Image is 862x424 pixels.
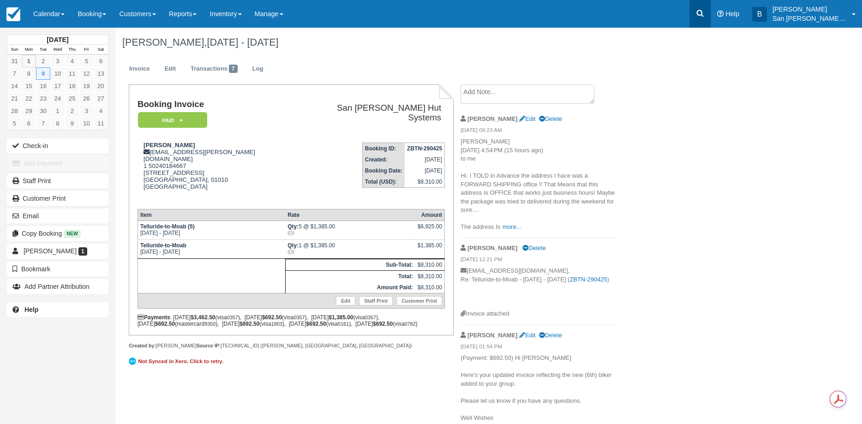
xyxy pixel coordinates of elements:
[79,67,94,80] a: 12
[65,105,79,117] a: 2
[329,314,353,321] strong: $1,385.00
[772,14,846,23] p: San [PERSON_NAME] Hut Systems
[204,321,215,327] small: 9350
[140,223,195,230] strong: Telluride-to-Moab (5)
[36,105,50,117] a: 30
[365,315,376,320] small: 0357
[569,276,607,283] a: ZBTN-290425
[418,223,442,237] div: $6,925.00
[65,117,79,130] a: 9
[359,296,393,305] a: Staff Print
[184,60,245,78] a: Transactions7
[7,244,108,258] a: [PERSON_NAME] 1
[227,315,238,320] small: 0357
[522,245,545,251] a: Delete
[94,45,108,55] th: Sat
[65,80,79,92] a: 18
[65,45,79,55] th: Thu
[138,112,204,129] a: Paid
[519,115,535,122] a: Edit
[79,45,94,55] th: Fri
[47,36,68,43] strong: [DATE]
[50,80,65,92] a: 17
[407,145,442,152] strong: ZBTN-290425
[78,247,87,256] span: 1
[50,117,65,130] a: 8
[285,221,415,239] td: 5 @ $1,385.00
[245,60,270,78] a: Log
[415,282,445,293] td: $8,310.00
[415,259,445,270] td: $8,310.00
[79,117,94,130] a: 10
[461,267,616,310] p: [EMAIL_ADDRESS][DOMAIN_NAME], Re: Telluride-to-Moab - [DATE] - [DATE] ( )
[36,92,50,105] a: 23
[6,7,20,21] img: checkfront-main-nav-mini-logo.png
[22,45,36,55] th: Mon
[539,115,562,122] a: Delete
[50,67,65,80] a: 10
[306,321,326,327] strong: $692.50
[287,223,299,230] strong: Qty
[405,176,445,188] td: $8,310.00
[22,55,36,67] a: 1
[461,310,616,318] div: Invoice attached
[7,67,22,80] a: 7
[461,343,616,353] em: [DATE] 01:54 PM
[772,5,846,14] p: [PERSON_NAME]
[285,209,415,221] th: Rate
[36,45,50,55] th: Tue
[24,247,77,255] span: [PERSON_NAME]
[287,230,413,235] em: (())
[197,343,221,348] strong: Source IP:
[79,105,94,117] a: 3
[461,256,616,266] em: [DATE] 12:21 PM
[405,321,416,327] small: 0782
[285,282,415,293] th: Amount Paid:
[229,65,238,73] span: 7
[396,296,442,305] a: Customer Print
[7,173,108,188] a: Staff Print
[22,105,36,117] a: 29
[79,92,94,105] a: 26
[138,221,285,239] td: [DATE] - [DATE]
[144,142,195,149] strong: [PERSON_NAME]
[207,36,278,48] span: [DATE] - [DATE]
[503,223,521,230] a: more...
[129,356,226,366] a: Not Synced in Xero. Click to retry.
[138,142,300,202] div: [EMAIL_ADDRESS][PERSON_NAME][DOMAIN_NAME] 1 50240184667 [STREET_ADDRESS] [GEOGRAPHIC_DATA], 01010...
[7,80,22,92] a: 14
[50,55,65,67] a: 3
[94,55,108,67] a: 6
[7,302,108,317] a: Help
[362,176,405,188] th: Total (USD):
[467,115,518,122] strong: [PERSON_NAME]
[461,126,616,137] em: [DATE] 08:23 AM
[752,7,767,22] div: B
[50,92,65,105] a: 24
[7,55,22,67] a: 31
[539,332,562,339] a: Delete
[64,230,81,238] span: New
[467,332,518,339] strong: [PERSON_NAME]
[287,249,413,254] em: (())
[285,239,415,258] td: 1 @ $1,385.00
[65,67,79,80] a: 11
[362,154,405,165] th: Created:
[94,80,108,92] a: 20
[138,100,300,109] h1: Booking Invoice
[65,92,79,105] a: 25
[129,342,453,349] div: [PERSON_NAME] [TECHNICAL_ID] ([PERSON_NAME], [GEOGRAPHIC_DATA], [GEOGRAPHIC_DATA])
[7,138,108,153] button: Check-in
[338,321,349,327] small: 5161
[22,67,36,80] a: 8
[36,117,50,130] a: 7
[725,10,739,18] span: Help
[7,92,22,105] a: 21
[138,314,170,321] strong: Payments
[7,226,108,241] button: Copy Booking New
[239,321,259,327] strong: $692.50
[287,242,299,249] strong: Qty
[461,137,616,232] p: [PERSON_NAME] [DATE] 4:54 PM (15 hours ago) to me Hi. I TOLD in Advance the address I hace was a ...
[22,80,36,92] a: 15
[155,321,175,327] strong: $692.50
